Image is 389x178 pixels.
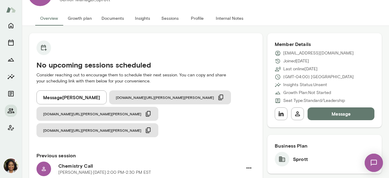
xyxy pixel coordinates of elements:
h5: No upcoming sessions scheduled [36,60,255,70]
p: Consider reaching out to encourage them to schedule their next session. You can copy and share yo... [36,72,255,84]
button: Profile [184,11,211,26]
h6: Member Details [275,40,374,48]
button: Documents [5,88,17,100]
button: Message[PERSON_NAME] [36,90,107,104]
span: [DOMAIN_NAME][URL][PERSON_NAME][PERSON_NAME] [116,95,214,100]
p: [PERSON_NAME] · [DATE] · 2:00 PM-2:30 PM EST [58,169,151,176]
button: Insights [5,71,17,83]
img: Cheryl Mills [4,159,18,173]
img: Mento [6,4,16,16]
button: Client app [5,122,17,134]
button: [DOMAIN_NAME][URL][PERSON_NAME][PERSON_NAME] [36,107,158,121]
button: Sessions [5,37,17,49]
button: [DOMAIN_NAME][URL][PERSON_NAME][PERSON_NAME] [36,123,158,137]
span: [DOMAIN_NAME][URL][PERSON_NAME][PERSON_NAME] [43,128,141,133]
h6: Previous session [36,152,255,159]
button: Home [5,19,17,32]
button: Overview [35,11,63,26]
button: Internal Notes [211,11,248,26]
button: Message [308,107,374,120]
button: [DOMAIN_NAME][URL][PERSON_NAME][PERSON_NAME] [109,90,231,104]
p: (GMT-04:00) [GEOGRAPHIC_DATA] [283,74,354,80]
span: [DOMAIN_NAME][URL][PERSON_NAME][PERSON_NAME] [43,111,141,116]
p: Last online [DATE] [283,66,318,72]
p: [EMAIL_ADDRESS][DOMAIN_NAME] [283,50,354,56]
button: Members [5,105,17,117]
button: Growth plan [63,11,97,26]
button: Growth Plan [5,54,17,66]
p: Seat Type: Standard/Leadership [283,98,345,104]
p: Growth Plan: Not Started [283,90,331,96]
p: Joined [DATE] [283,58,309,64]
button: Documents [97,11,129,26]
p: Insights Status: Unsent [283,82,327,88]
h6: Chemistry Call [58,162,243,169]
h6: Business Plan [275,142,374,149]
h6: Sprott [293,155,308,163]
button: Sessions [156,11,184,26]
button: Insights [129,11,156,26]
